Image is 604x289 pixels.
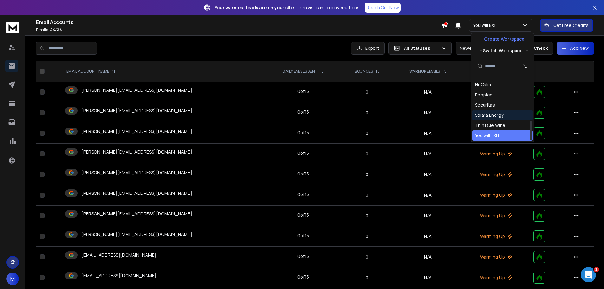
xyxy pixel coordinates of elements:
p: Warming Up [467,274,526,281]
h1: Email Accounts [36,18,441,26]
span: 24 / 24 [50,27,62,32]
div: 0 of 15 [297,109,309,115]
p: [EMAIL_ADDRESS][DOMAIN_NAME] [81,273,156,279]
td: N/A [393,82,463,102]
button: Add New [557,42,594,55]
td: N/A [393,102,463,123]
p: Warming Up [467,151,526,157]
p: DAILY EMAILS SENT [283,69,318,74]
div: 0 of 15 [297,150,309,156]
p: All Statuses [404,45,439,51]
span: 1 [594,267,599,272]
p: 0 [345,151,389,157]
p: [PERSON_NAME][EMAIL_ADDRESS][DOMAIN_NAME] [81,149,192,155]
button: Get Free Credits [540,19,593,32]
div: You will EXIT [475,132,500,139]
a: Reach Out Now [365,3,401,13]
p: [PERSON_NAME][EMAIL_ADDRESS][DOMAIN_NAME] [81,128,192,135]
iframe: Intercom live chat [581,267,596,282]
button: + Create Workspace [471,33,534,45]
div: 0 of 15 [297,171,309,177]
div: 0 of 15 [297,233,309,239]
p: Warming Up [467,171,526,178]
td: N/A [393,185,463,206]
img: logo [6,22,19,33]
td: N/A [393,226,463,247]
td: N/A [393,144,463,164]
button: M [6,273,19,285]
p: 0 [345,233,389,240]
p: 0 [345,130,389,136]
button: Sort by Sort A-Z [519,60,531,73]
p: Warming Up [467,233,526,240]
p: 0 [345,192,389,198]
div: 0 of 15 [297,129,309,136]
p: – Turn visits into conversations [215,4,360,11]
p: Warming Up [467,89,526,95]
p: Warming Up [467,130,526,136]
td: N/A [393,247,463,267]
p: Warming Up [467,192,526,198]
p: [PERSON_NAME][EMAIL_ADDRESS][DOMAIN_NAME] [81,190,192,196]
p: 0 [345,254,389,260]
button: Newest [456,42,497,55]
p: Get Free Credits [553,22,588,29]
p: Warming Up [467,254,526,260]
div: 0 of 15 [297,253,309,259]
p: BOUNCES [355,69,373,74]
button: Export [351,42,385,55]
p: [PERSON_NAME][EMAIL_ADDRESS][DOMAIN_NAME] [81,169,192,176]
p: Reach Out Now [367,4,399,11]
div: 0 of 15 [297,88,309,95]
p: 0 [345,213,389,219]
p: 0 [345,171,389,178]
p: You will EXIT [473,22,501,29]
td: N/A [393,267,463,288]
p: 0 [345,274,389,281]
p: --- Switch Workspace --- [477,48,528,54]
p: [EMAIL_ADDRESS][DOMAIN_NAME] [81,252,156,258]
div: EMAIL ACCOUNT NAME [66,69,116,74]
p: Warming Up [467,109,526,116]
div: 0 of 15 [297,274,309,280]
p: [PERSON_NAME][EMAIL_ADDRESS][DOMAIN_NAME] [81,231,192,238]
strong: Your warmest leads are on your site [215,4,294,10]
p: + Create Workspace [481,36,524,42]
div: Thin Blue Wine [475,122,505,128]
div: 0 of 15 [297,191,309,198]
div: Peopled [475,92,493,98]
p: 0 [345,89,389,95]
p: [PERSON_NAME][EMAIL_ADDRESS][DOMAIN_NAME] [81,87,192,93]
p: WARMUP EMAILS [409,69,440,74]
p: 0 [345,109,389,116]
p: [PERSON_NAME][EMAIL_ADDRESS][DOMAIN_NAME] [81,211,192,217]
div: NuCalm [475,82,491,88]
p: [PERSON_NAME][EMAIL_ADDRESS][DOMAIN_NAME] [81,108,192,114]
td: N/A [393,164,463,185]
div: 0 of 15 [297,212,309,218]
div: Securitas [475,102,495,108]
p: Warming Up [467,213,526,219]
td: N/A [393,206,463,226]
div: Solara Energy [475,112,503,118]
td: N/A [393,123,463,144]
p: Emails : [36,27,441,32]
